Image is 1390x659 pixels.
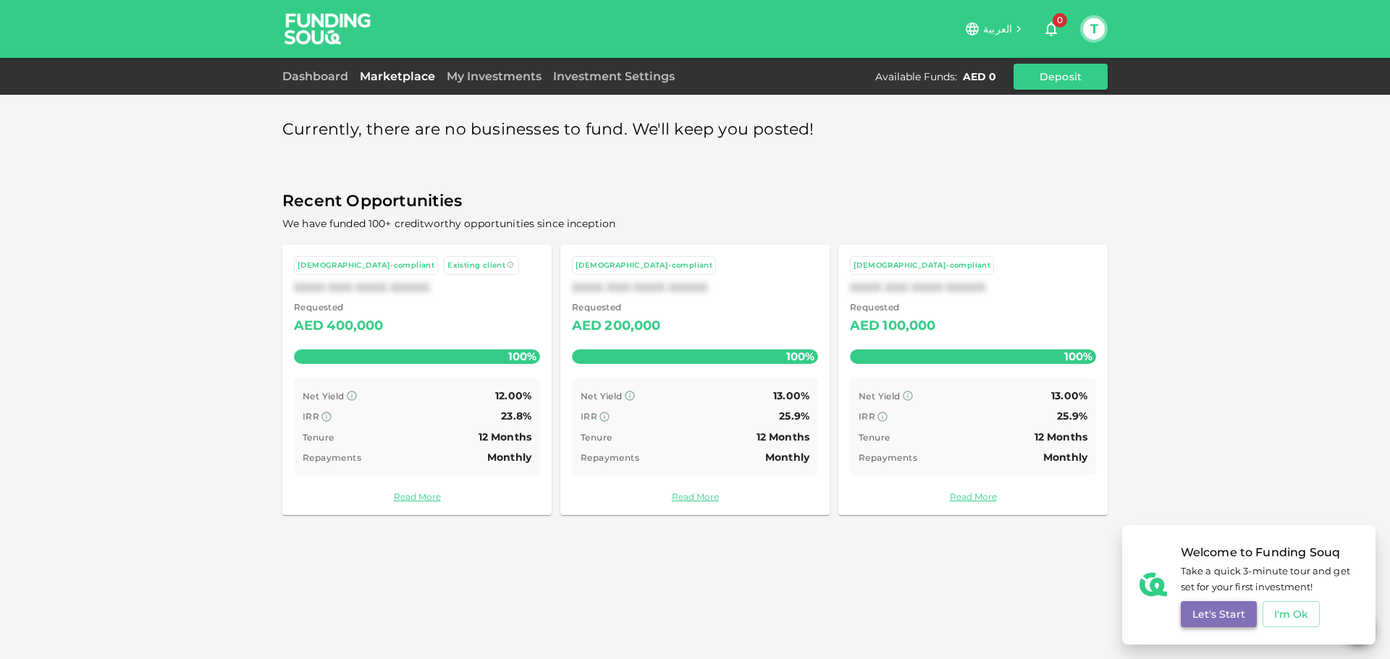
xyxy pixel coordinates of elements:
span: 0 [1053,13,1067,27]
a: Read More [850,490,1096,503]
div: XXXX XXX XXXX XXXXX [294,281,540,294]
div: 400,000 [327,315,383,338]
span: Recent Opportunities [282,187,1108,216]
span: Monthly [487,451,531,464]
span: IRR [859,411,875,422]
span: Requested [572,300,661,315]
span: Net Yield [581,391,623,401]
a: Dashboard [282,69,354,83]
span: Tenure [303,432,334,443]
span: Currently, there are no businesses to fund. We'll keep you posted! [282,116,814,144]
div: AED [850,315,880,338]
span: 12 Months [479,430,531,443]
button: Let's Start [1181,601,1257,627]
div: AED [294,315,324,338]
div: XXXX XXX XXXX XXXXX [850,281,1096,294]
a: My Investments [441,69,547,83]
span: 13.00% [773,389,809,402]
a: Investment Settings [547,69,681,83]
a: [DEMOGRAPHIC_DATA]-compliantXXXX XXX XXXX XXXXX Requested AED100,000100% Net Yield 13.00% IRR 25.... [838,245,1108,515]
span: Monthly [765,451,809,464]
a: [DEMOGRAPHIC_DATA]-compliantXXXX XXX XXXX XXXXX Requested AED200,000100% Net Yield 13.00% IRR 25.... [560,245,830,515]
div: [DEMOGRAPHIC_DATA]-compliant [298,260,434,272]
span: 100% [783,346,818,367]
div: [DEMOGRAPHIC_DATA]-compliant [576,260,712,272]
button: I'm Ok [1263,601,1320,627]
span: 25.9% [1057,409,1087,422]
span: 12 Months [1035,430,1087,443]
span: Existing client [447,260,505,270]
div: [DEMOGRAPHIC_DATA]-compliant [854,260,990,272]
span: 100% [505,346,540,367]
button: T [1083,18,1105,40]
span: 12.00% [495,389,531,402]
span: We have funded 100+ creditworthy opportunities since inception [282,217,615,230]
span: Requested [294,300,384,315]
div: 100,000 [883,315,935,338]
span: IRR [303,411,319,422]
span: Take a quick 3-minute tour and get set for your first investment! [1181,563,1358,596]
div: Available Funds : [875,69,957,84]
span: العربية [983,22,1012,35]
span: Monthly [1043,451,1087,464]
span: Net Yield [859,391,901,401]
span: Repayments [303,452,361,463]
a: Read More [294,490,540,503]
span: Repayments [581,452,639,463]
span: 25.9% [779,409,809,422]
img: fav-icon [1140,571,1167,598]
span: Repayments [859,452,917,463]
div: AED 0 [963,69,996,84]
span: Net Yield [303,391,345,401]
span: IRR [581,411,597,422]
span: 12 Months [757,430,809,443]
button: 0 [1037,14,1066,43]
span: 13.00% [1051,389,1087,402]
div: AED [572,315,602,338]
button: Deposit [1014,64,1108,90]
a: Read More [572,490,818,503]
span: Welcome to Funding Souq [1181,543,1358,563]
span: Tenure [581,432,612,443]
span: 100% [1061,346,1096,367]
a: Marketplace [354,69,441,83]
div: XXXX XXX XXXX XXXXX [572,281,818,294]
a: [DEMOGRAPHIC_DATA]-compliant Existing clientXXXX XXX XXXX XXXXX Requested AED400,000100% Net Yiel... [282,245,552,515]
span: Requested [850,300,936,315]
div: 200,000 [605,315,660,338]
span: Tenure [859,432,890,443]
span: 23.8% [501,409,531,422]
